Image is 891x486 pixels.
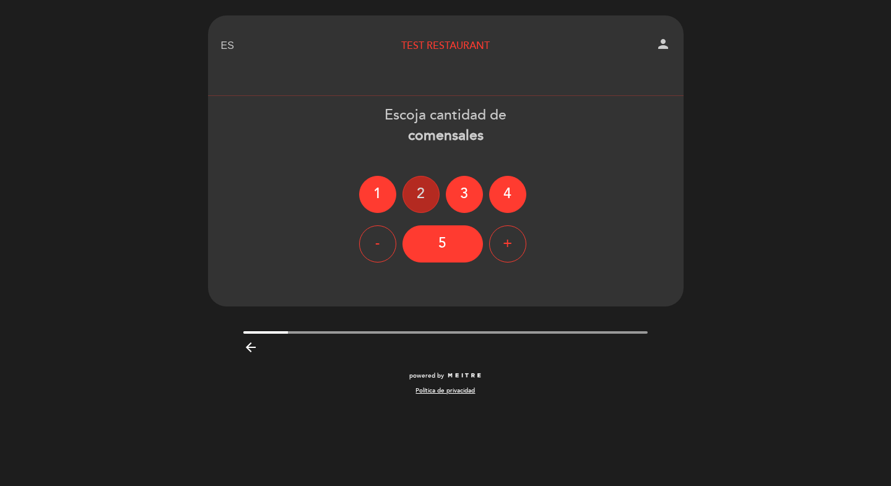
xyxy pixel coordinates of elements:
b: comensales [408,127,484,144]
div: 4 [489,176,526,213]
div: 5 [402,225,483,263]
div: + [489,225,526,263]
a: powered by [409,371,482,380]
div: - [359,225,396,263]
button: person [656,37,671,56]
i: arrow_backward [243,340,258,355]
i: person [656,37,671,51]
div: 2 [402,176,440,213]
a: Test Restaurant [368,39,523,53]
div: 3 [446,176,483,213]
div: Escoja cantidad de [207,105,684,146]
span: powered by [409,371,444,380]
a: Política de privacidad [415,386,475,395]
img: MEITRE [447,373,482,379]
div: 1 [359,176,396,213]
